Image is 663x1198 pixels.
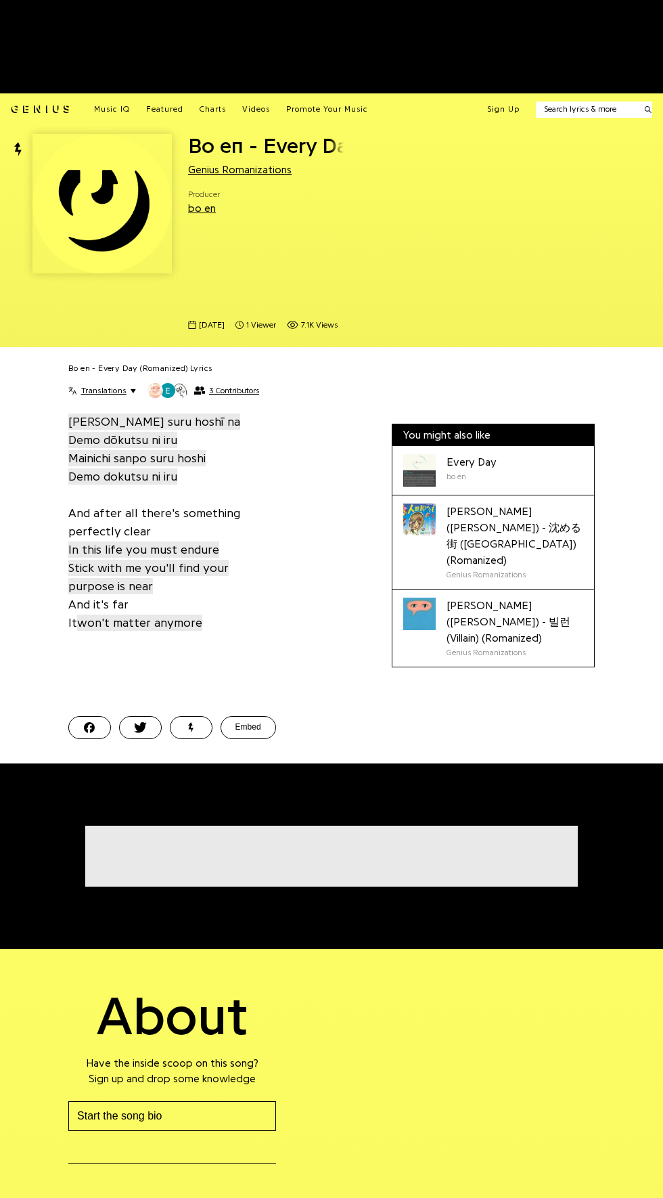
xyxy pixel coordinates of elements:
span: Promote Your Music [286,105,368,113]
span: In this life you must endure Stick with me you'll find your purpose is near [68,541,229,594]
span: 7,137 views [287,319,338,331]
a: Videos [242,104,270,115]
div: bo en [447,470,497,483]
a: won't matter anymore [77,613,202,631]
button: Post this Song on Facebook [68,716,111,739]
a: Cover art for Stella Jang (스텔라장) - 빌런 (Villain) (Romanized) by Genius Romanizations[PERSON_NAME] ... [392,590,594,667]
div: Cover art for Every Day by bo en [403,454,436,487]
span: Charts [200,105,226,113]
div: Cover art for Stella Jang (스텔라장) - 빌런 (Villain) (Romanized) by Genius Romanizations [403,598,436,630]
div: Cover art for 倉橋ヨエコ (Yoeko Kurahashi) - 沈める街 (Sinking Town) (Romanized) by Genius Romanizations [403,504,436,536]
a: Promote Your Music [286,104,368,115]
span: Translations [81,385,127,396]
a: Charts [200,104,226,115]
span: Producer [188,189,220,200]
div: [PERSON_NAME] ([PERSON_NAME]) - 沈める街 ([GEOGRAPHIC_DATA]) (Romanized) [447,504,583,569]
span: [DATE] [199,319,225,331]
div: Genius Romanizations [447,646,583,659]
a: bo en [188,203,216,214]
div: Genius Romanizations [447,569,583,581]
span: Bo en - Every Day (Romanized) [188,135,484,157]
div: Every Day [447,454,497,470]
span: Videos [242,105,270,113]
span: 1 viewer [246,319,276,331]
span: [PERSON_NAME] suru hoshī na Demo dōkutsu ni iru Mainichi sanpo suru hoshi Demo dokutsu ni iru [68,414,240,485]
span: Featured [146,105,183,113]
h2: Bo en - Every Day (Romanized) Lyrics [68,363,212,374]
span: 3 Contributors [209,386,259,395]
h1: About [68,977,276,1056]
a: Cover art for 倉橋ヨエコ (Yoeko Kurahashi) - 沈める街 (Sinking Town) (Romanized) by Genius Romanizations[P... [392,495,594,590]
a: In this life you must endureStick with me you'll find your purpose is near [68,540,229,595]
div: You might also like [392,424,594,446]
span: 1 viewer [235,319,276,331]
input: Search lyrics & more [536,104,637,115]
iframe: Primis Frame [365,144,366,145]
a: Genius Romanizations [188,164,292,175]
a: Featured [146,104,183,115]
button: Start the song bio [68,1101,276,1131]
img: Cover art for Bo en - Every Day (Romanized) by Genius Romanizations [32,134,172,273]
span: 7.1K views [301,319,338,331]
button: 3 Contributors [147,382,259,399]
div: Have the inside scoop on this song? [68,1056,276,1071]
span: Music IQ [94,105,130,113]
div: Sign up and drop some knowledge [68,1071,276,1087]
button: Tweet this Song [119,716,162,739]
a: Music IQ [94,104,130,115]
span: won't matter anymore [77,615,202,631]
a: [PERSON_NAME] suru hoshī naDemo dōkutsu ni iruMainichi sanpo suru hoshiDemo dokutsu ni iru [68,412,240,485]
button: Sign Up [487,104,520,115]
div: [PERSON_NAME] ([PERSON_NAME]) - 빌런 (Villain) (Romanized) [447,598,583,646]
div: And after all there's something perfectly clear And it's far It [68,363,276,684]
button: Translations [68,385,135,396]
button: Embed [221,716,276,739]
a: Cover art for Every Day by bo enEvery Daybo en [392,446,594,495]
